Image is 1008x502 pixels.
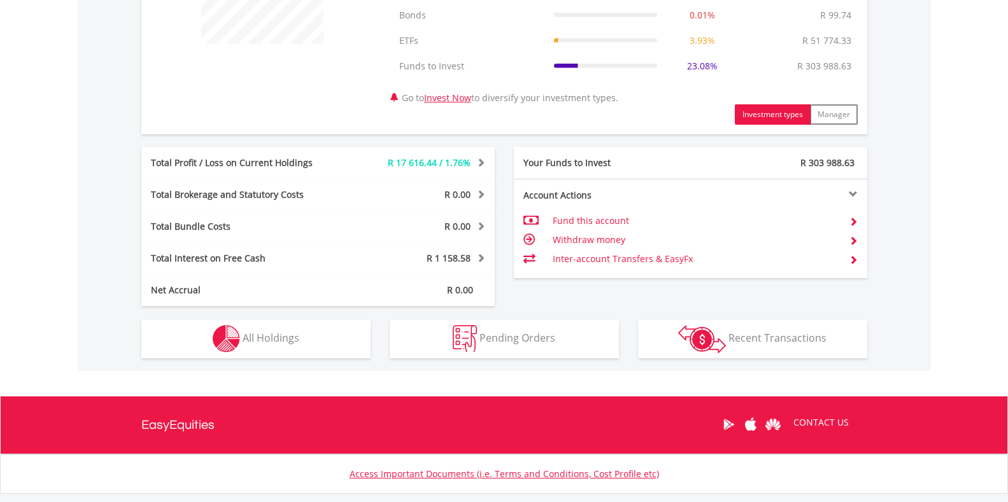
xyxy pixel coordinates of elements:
[350,468,659,480] a: Access Important Documents (i.e. Terms and Conditions, Cost Profile etc)
[243,331,299,345] span: All Holdings
[814,3,858,28] td: R 99.74
[388,157,471,169] span: R 17 616.44 / 1.76%
[453,325,477,352] img: pending_instructions-wht.png
[553,230,839,249] td: Withdraw money
[393,53,548,79] td: Funds to Invest
[810,104,858,125] button: Manager
[393,28,548,53] td: ETFs
[791,53,858,79] td: R 303 988.63
[444,188,471,200] span: R 0.00
[479,331,555,345] span: Pending Orders
[800,157,855,169] span: R 303 988.63
[514,157,691,169] div: Your Funds to Invest
[728,331,827,345] span: Recent Transactions
[141,188,348,201] div: Total Brokerage and Statutory Costs
[141,284,348,296] div: Net Accrual
[718,405,740,444] a: Google Play
[553,211,839,230] td: Fund this account
[447,284,473,296] span: R 0.00
[427,252,471,264] span: R 1 158.58
[393,3,548,28] td: Bonds
[796,28,858,53] td: R 51 774.33
[213,325,240,352] img: holdings-wht.png
[762,405,784,444] a: Huawei
[141,157,348,169] div: Total Profit / Loss on Current Holdings
[784,405,858,440] a: CONTACT US
[664,28,741,53] td: 3.93%
[141,396,215,454] a: EasyEquities
[664,53,741,79] td: 23.08%
[424,92,471,104] a: Invest Now
[444,220,471,232] span: R 0.00
[735,104,811,125] button: Investment types
[390,320,619,358] button: Pending Orders
[141,220,348,233] div: Total Bundle Costs
[141,252,348,265] div: Total Interest on Free Cash
[740,405,762,444] a: Apple
[553,249,839,268] td: Inter-account Transfers & EasyFx
[638,320,867,358] button: Recent Transactions
[141,320,371,358] button: All Holdings
[664,3,741,28] td: 0.01%
[678,325,726,353] img: transactions-zar-wht.png
[514,189,691,202] div: Account Actions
